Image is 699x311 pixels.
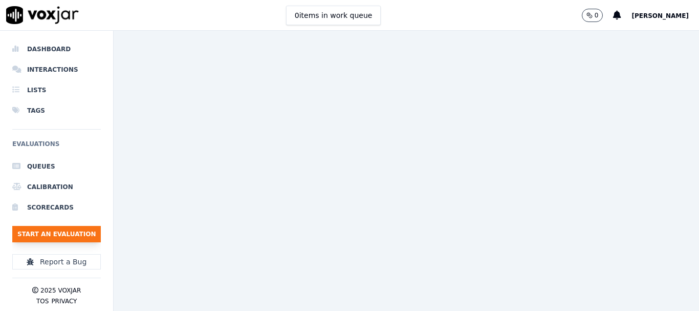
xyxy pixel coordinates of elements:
[51,297,77,305] button: Privacy
[12,80,101,100] a: Lists
[12,226,101,242] button: Start an Evaluation
[12,100,101,121] a: Tags
[595,11,599,19] p: 0
[36,297,49,305] button: TOS
[6,6,79,24] img: voxjar logo
[286,6,381,25] button: 0items in work queue
[12,59,101,80] a: Interactions
[582,9,614,22] button: 0
[582,9,603,22] button: 0
[12,39,101,59] a: Dashboard
[631,12,689,19] span: [PERSON_NAME]
[12,254,101,269] button: Report a Bug
[12,138,101,156] h6: Evaluations
[40,286,81,295] p: 2025 Voxjar
[12,177,101,197] a: Calibration
[12,197,101,218] a: Scorecards
[631,9,699,22] button: [PERSON_NAME]
[12,156,101,177] a: Queues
